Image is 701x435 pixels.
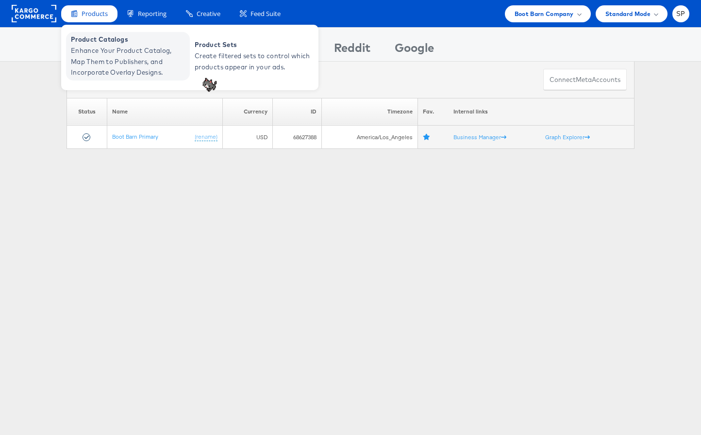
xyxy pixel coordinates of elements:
[321,126,418,149] td: America/Los_Angeles
[138,9,167,18] span: Reporting
[195,133,217,141] a: (rename)
[198,74,222,98] img: cm2aSCCACgIKzD96OmZDtnSNsnz3CacQ8oQEqo1AIbAk21gCGQBk8ucSJjQf4dKAak9L5dyCBBWeW0106NGFABkx9TnGmrvPw...
[71,45,187,78] span: Enhance Your Product Catalog, Map Them to Publishers, and Incorporate Overlay Designs.
[82,9,108,18] span: Products
[195,50,311,73] span: Create filtered sets to control which products appear in your ads.
[71,34,187,45] span: Product Catalogs
[272,126,321,149] td: 68627388
[197,9,220,18] span: Creative
[107,98,223,126] th: Name
[66,32,190,81] a: Product Catalogs Enhance Your Product Catalog, Map Them to Publishers, and Incorporate Overlay De...
[543,69,627,91] button: ConnectmetaAccounts
[321,98,418,126] th: Timezone
[545,133,590,141] a: Graph Explorer
[395,39,434,61] div: Google
[223,98,272,126] th: Currency
[453,133,506,141] a: Business Manager
[576,75,592,84] span: meta
[67,98,107,126] th: Status
[195,39,311,50] span: Product Sets
[515,9,574,19] span: Boot Barn Company
[223,126,272,149] td: USD
[605,9,651,19] span: Standard Mode
[112,133,158,140] a: Boot Barn Primary
[676,11,685,17] span: SP
[272,98,321,126] th: ID
[190,32,314,81] a: Product Sets Create filtered sets to control which products appear in your ads.
[250,9,281,18] span: Feed Suite
[334,39,370,61] div: Reddit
